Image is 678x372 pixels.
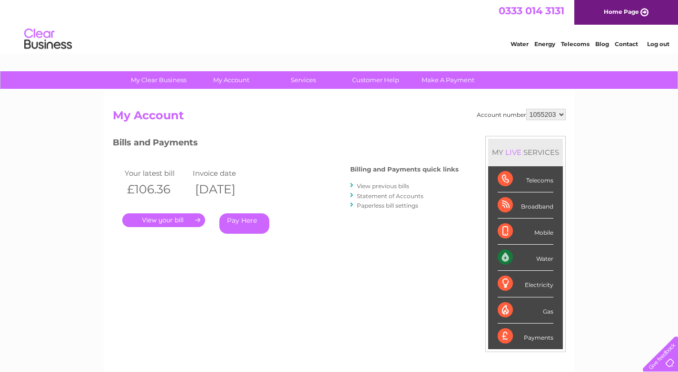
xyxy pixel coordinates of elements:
[190,167,259,180] td: Invoice date
[122,180,191,199] th: £106.36
[498,192,553,219] div: Broadband
[190,180,259,199] th: [DATE]
[115,5,564,46] div: Clear Business is a trading name of Verastar Limited (registered in [GEOGRAPHIC_DATA] No. 3667643...
[615,40,638,48] a: Contact
[647,40,669,48] a: Log out
[488,139,563,166] div: MY SERVICES
[219,213,269,234] a: Pay Here
[113,109,566,127] h2: My Account
[498,271,553,297] div: Electricity
[122,213,205,227] a: .
[595,40,609,48] a: Blog
[511,40,529,48] a: Water
[264,71,343,89] a: Services
[498,219,553,245] div: Mobile
[498,324,553,349] div: Payments
[192,71,270,89] a: My Account
[534,40,555,48] a: Energy
[357,182,409,190] a: View previous bills
[498,166,553,192] div: Telecoms
[499,5,564,17] a: 0333 014 3131
[113,136,459,153] h3: Bills and Payments
[119,71,198,89] a: My Clear Business
[357,192,423,200] a: Statement of Accounts
[357,202,418,209] a: Paperless bill settings
[498,245,553,271] div: Water
[409,71,487,89] a: Make A Payment
[122,167,191,180] td: Your latest bill
[498,297,553,324] div: Gas
[336,71,415,89] a: Customer Help
[350,166,459,173] h4: Billing and Payments quick links
[561,40,590,48] a: Telecoms
[477,109,566,120] div: Account number
[24,25,72,54] img: logo.png
[503,148,523,157] div: LIVE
